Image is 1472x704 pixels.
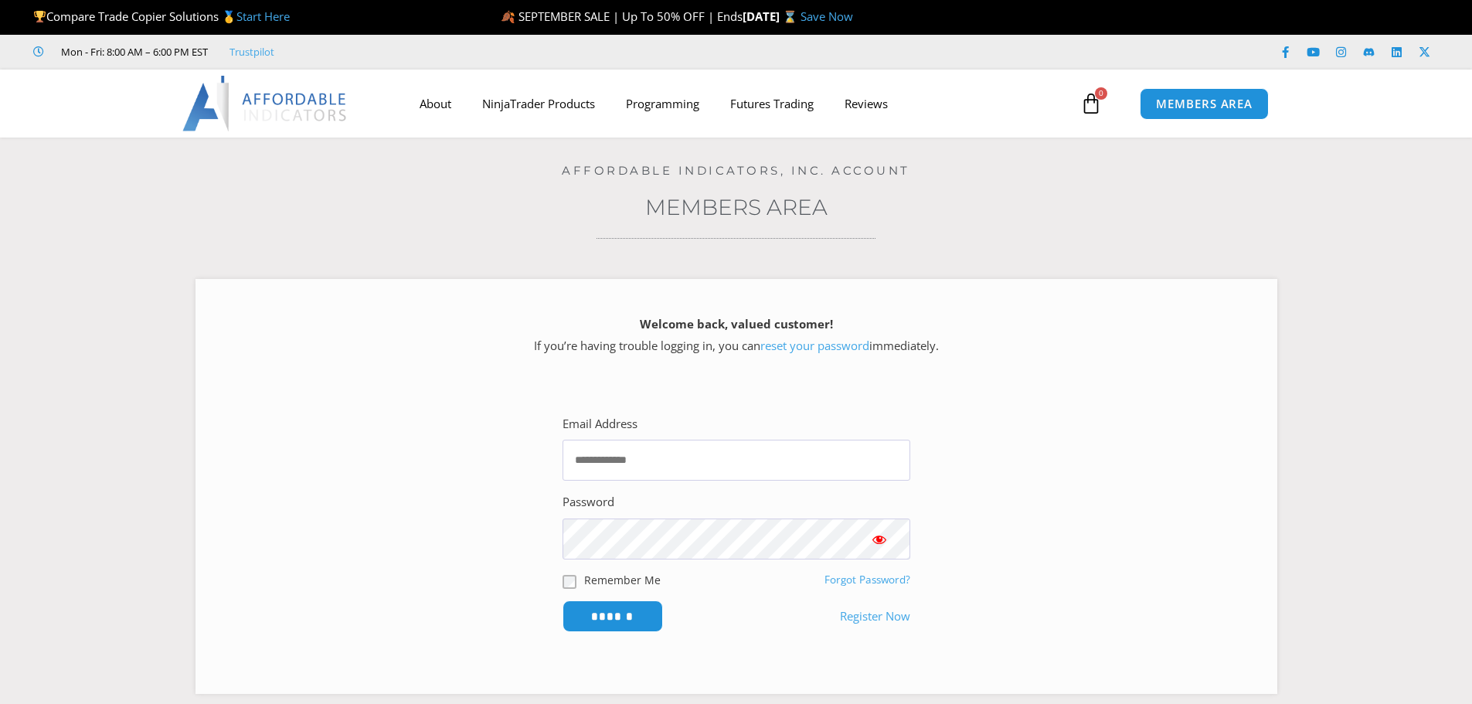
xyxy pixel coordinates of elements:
[715,86,829,121] a: Futures Trading
[404,86,1076,121] nav: Menu
[563,491,614,513] label: Password
[801,9,853,24] a: Save Now
[404,86,467,121] a: About
[1156,98,1253,110] span: MEMBERS AREA
[1140,88,1269,120] a: MEMBERS AREA
[829,86,903,121] a: Reviews
[467,86,610,121] a: NinjaTrader Products
[824,573,910,587] a: Forgot Password?
[34,11,46,22] img: 🏆
[562,163,910,178] a: Affordable Indicators, Inc. Account
[501,9,743,24] span: 🍂 SEPTEMBER SALE | Up To 50% OFF | Ends
[610,86,715,121] a: Programming
[182,76,348,131] img: LogoAI | Affordable Indicators – NinjaTrader
[840,606,910,627] a: Register Now
[743,9,801,24] strong: [DATE] ⌛
[33,9,290,24] span: Compare Trade Copier Solutions 🥇
[645,194,828,220] a: Members Area
[760,338,869,353] a: reset your password
[229,43,274,61] a: Trustpilot
[563,413,637,435] label: Email Address
[236,9,290,24] a: Start Here
[848,519,910,559] button: Show password
[1095,87,1107,100] span: 0
[640,316,833,332] strong: Welcome back, valued customer!
[1057,81,1125,126] a: 0
[57,43,208,61] span: Mon - Fri: 8:00 AM – 6:00 PM EST
[584,572,661,588] label: Remember Me
[223,314,1250,357] p: If you’re having trouble logging in, you can immediately.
